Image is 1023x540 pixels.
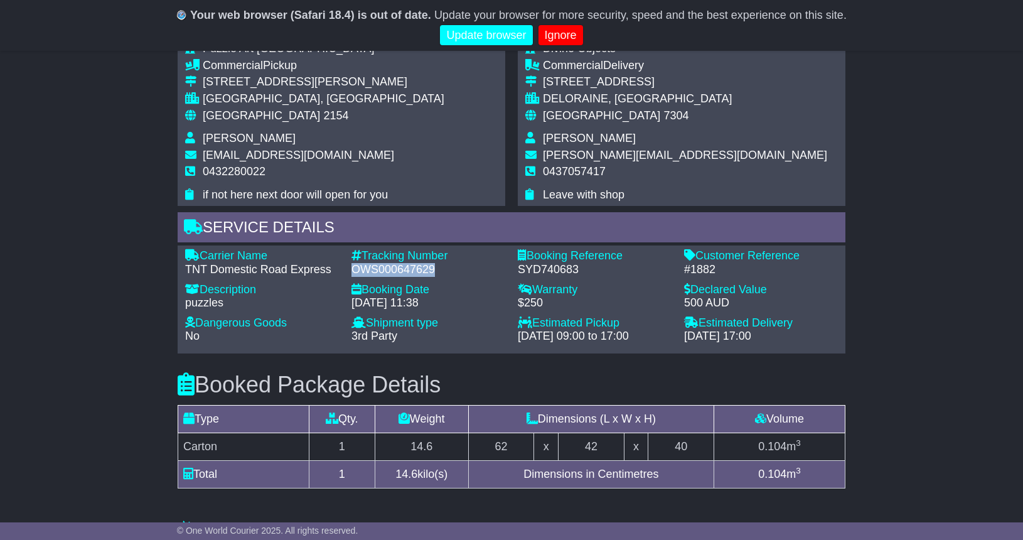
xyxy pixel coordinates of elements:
[684,249,838,263] div: Customer Reference
[177,526,358,536] span: © One World Courier 2025. All rights reserved.
[534,433,559,460] td: x
[538,25,583,46] a: Ignore
[468,460,714,488] td: Dimensions in Centimetres
[185,263,339,277] div: TNT Domestic Road Express
[323,109,348,122] span: 2154
[203,149,394,161] span: [EMAIL_ADDRESS][DOMAIN_NAME]
[351,263,505,277] div: OWS000647629
[185,249,339,263] div: Carrier Name
[203,59,444,73] div: Pickup
[543,188,624,201] span: Leave with shop
[440,25,532,46] a: Update browser
[684,283,838,297] div: Declared Value
[543,59,603,72] span: Commercial
[203,165,265,178] span: 0432280022
[185,330,200,342] span: No
[203,109,320,122] span: [GEOGRAPHIC_DATA]
[543,165,606,178] span: 0437057417
[375,405,468,433] td: Weight
[178,405,309,433] td: Type
[468,433,534,460] td: 62
[203,75,444,89] div: [STREET_ADDRESS][PERSON_NAME]
[395,468,417,480] span: 14.6
[351,296,505,310] div: [DATE] 11:38
[796,466,801,475] sup: 3
[185,283,339,297] div: Description
[648,433,714,460] td: 40
[518,283,672,297] div: Warranty
[543,59,827,73] div: Delivery
[518,249,672,263] div: Booking Reference
[178,212,845,246] div: Service Details
[543,149,827,161] span: [PERSON_NAME][EMAIL_ADDRESS][DOMAIN_NAME]
[203,59,263,72] span: Commercial
[351,330,397,342] span: 3rd Party
[434,9,847,21] span: Update your browser for more security, speed and the best experience on this site.
[714,405,845,433] td: Volume
[203,188,388,201] span: if not here next door will open for you
[518,330,672,343] div: [DATE] 09:00 to 17:00
[518,263,672,277] div: SYD740683
[518,296,672,310] div: $250
[559,433,624,460] td: 42
[543,92,827,106] div: DELORAINE, [GEOGRAPHIC_DATA]
[375,433,468,460] td: 14.6
[185,296,339,310] div: puzzles
[178,372,845,397] h3: Booked Package Details
[351,316,505,330] div: Shipment type
[543,75,827,89] div: [STREET_ADDRESS]
[684,263,838,277] div: #1882
[351,283,505,297] div: Booking Date
[518,316,672,330] div: Estimated Pickup
[351,249,505,263] div: Tracking Number
[185,316,339,330] div: Dangerous Goods
[714,433,845,460] td: m
[684,330,838,343] div: [DATE] 17:00
[714,460,845,488] td: m
[663,109,688,122] span: 7304
[203,132,296,144] span: [PERSON_NAME]
[543,109,660,122] span: [GEOGRAPHIC_DATA]
[624,433,648,460] td: x
[468,405,714,433] td: Dimensions (L x W x H)
[203,92,444,106] div: [GEOGRAPHIC_DATA], [GEOGRAPHIC_DATA]
[758,440,786,453] span: 0.104
[375,460,468,488] td: kilo(s)
[178,460,309,488] td: Total
[796,438,801,448] sup: 3
[684,316,838,330] div: Estimated Delivery
[309,433,375,460] td: 1
[543,132,636,144] span: [PERSON_NAME]
[190,9,431,21] b: Your web browser (Safari 18.4) is out of date.
[758,468,786,480] span: 0.104
[178,433,309,460] td: Carton
[684,296,838,310] div: 500 AUD
[309,460,375,488] td: 1
[309,405,375,433] td: Qty.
